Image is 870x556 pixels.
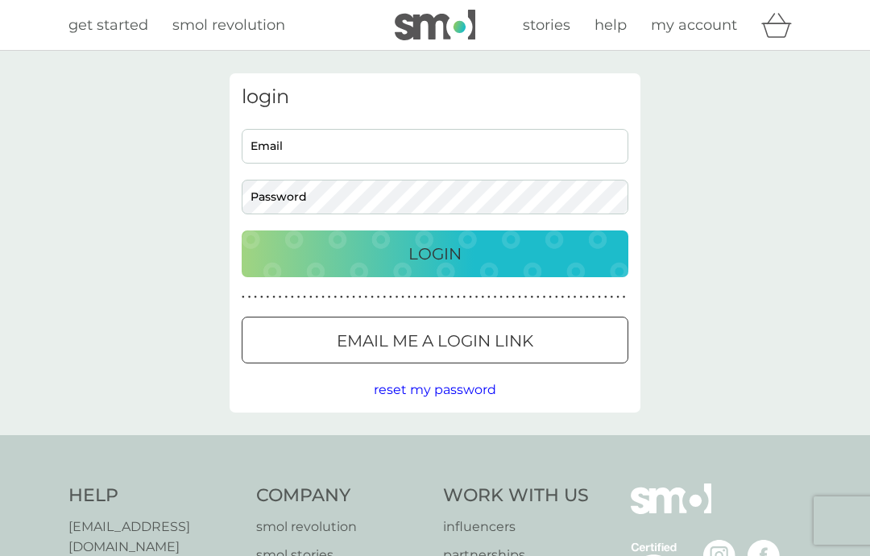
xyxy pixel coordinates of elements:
[523,14,570,37] a: stories
[481,293,484,301] p: ●
[512,293,516,301] p: ●
[438,293,441,301] p: ●
[284,293,288,301] p: ●
[242,293,245,301] p: ●
[374,382,496,397] span: reset my password
[68,16,148,34] span: get started
[414,293,417,301] p: ●
[395,10,475,40] img: smol
[616,293,619,301] p: ●
[443,517,589,537] a: influencers
[574,293,577,301] p: ●
[536,293,540,301] p: ●
[443,483,589,508] h4: Work With Us
[358,293,362,301] p: ●
[352,293,355,301] p: ●
[611,293,614,301] p: ●
[365,293,368,301] p: ●
[272,293,275,301] p: ●
[303,293,306,301] p: ●
[506,293,509,301] p: ●
[408,293,411,301] p: ●
[543,293,546,301] p: ●
[586,293,589,301] p: ●
[594,14,627,37] a: help
[254,293,257,301] p: ●
[463,293,466,301] p: ●
[242,85,628,109] h3: login
[248,293,251,301] p: ●
[408,241,462,267] p: Login
[267,293,270,301] p: ●
[377,293,380,301] p: ●
[651,14,737,37] a: my account
[374,380,496,400] button: reset my password
[631,483,711,538] img: smol
[242,230,628,277] button: Login
[523,16,570,34] span: stories
[333,293,337,301] p: ●
[592,293,595,301] p: ●
[604,293,607,301] p: ●
[524,293,528,301] p: ●
[260,293,263,301] p: ●
[549,293,552,301] p: ●
[279,293,282,301] p: ●
[291,293,294,301] p: ●
[487,293,491,301] p: ●
[494,293,497,301] p: ●
[469,293,472,301] p: ●
[579,293,582,301] p: ●
[340,293,343,301] p: ●
[651,16,737,34] span: my account
[555,293,558,301] p: ●
[256,483,428,508] h4: Company
[256,517,428,537] a: smol revolution
[328,293,331,301] p: ●
[761,9,802,41] div: basket
[518,293,521,301] p: ●
[567,293,570,301] p: ●
[68,14,148,37] a: get started
[623,293,626,301] p: ●
[594,16,627,34] span: help
[383,293,386,301] p: ●
[316,293,319,301] p: ●
[346,293,350,301] p: ●
[371,293,374,301] p: ●
[68,483,240,508] h4: Help
[337,328,533,354] p: Email me a login link
[172,14,285,37] a: smol revolution
[297,293,300,301] p: ●
[432,293,435,301] p: ●
[321,293,325,301] p: ●
[172,16,285,34] span: smol revolution
[457,293,460,301] p: ●
[475,293,478,301] p: ●
[242,317,628,363] button: Email me a login link
[561,293,565,301] p: ●
[389,293,392,301] p: ●
[598,293,601,301] p: ●
[530,293,533,301] p: ●
[450,293,454,301] p: ●
[309,293,313,301] p: ●
[401,293,404,301] p: ●
[426,293,429,301] p: ●
[499,293,503,301] p: ●
[396,293,399,301] p: ●
[420,293,423,301] p: ●
[445,293,448,301] p: ●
